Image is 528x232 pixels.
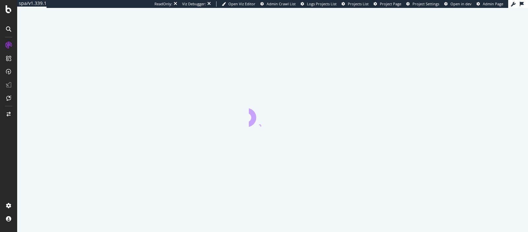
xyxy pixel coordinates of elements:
div: animation [249,103,296,127]
span: Projects List [348,1,369,6]
span: Logs Projects List [307,1,337,6]
div: ReadOnly: [154,1,172,7]
a: Project Settings [406,1,439,7]
span: Project Page [380,1,401,6]
a: Admin Crawl List [260,1,296,7]
a: Open Viz Editor [222,1,255,7]
div: Viz Debugger: [182,1,206,7]
a: Project Page [374,1,401,7]
span: Admin Page [483,1,503,6]
span: Open Viz Editor [228,1,255,6]
span: Project Settings [412,1,439,6]
span: Admin Crawl List [267,1,296,6]
span: Open in dev [450,1,472,6]
a: Open in dev [444,1,472,7]
a: Logs Projects List [301,1,337,7]
a: Admin Page [477,1,503,7]
a: Projects List [342,1,369,7]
